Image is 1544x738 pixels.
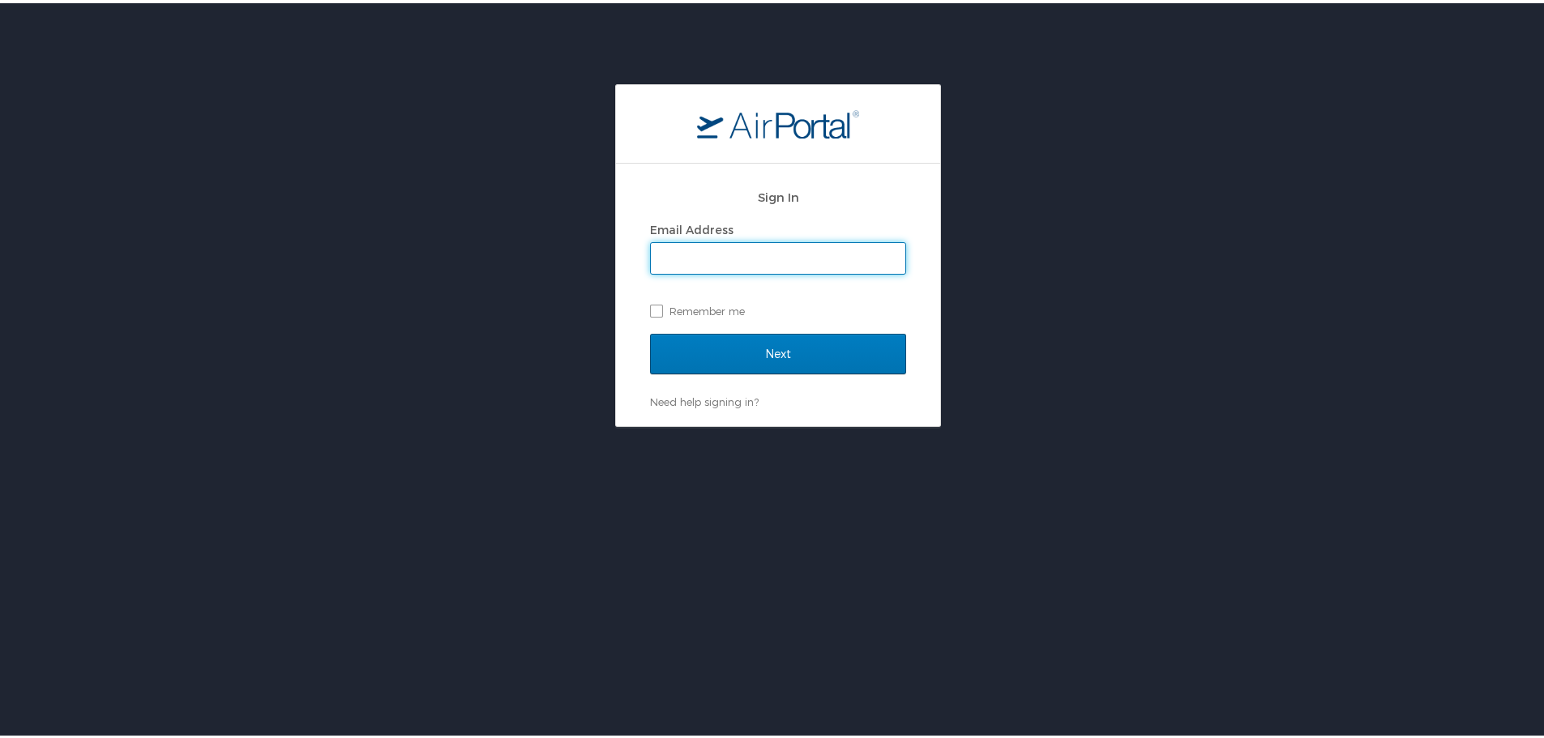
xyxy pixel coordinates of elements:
h2: Sign In [650,185,906,203]
label: Email Address [650,220,734,233]
label: Remember me [650,296,906,320]
a: Need help signing in? [650,392,759,405]
img: logo [697,106,859,135]
input: Next [650,331,906,371]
